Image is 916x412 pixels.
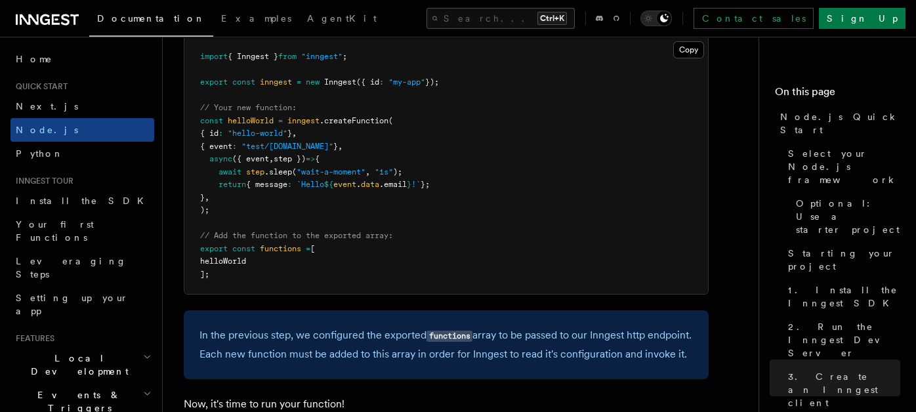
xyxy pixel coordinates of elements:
[299,4,385,35] a: AgentKit
[338,142,343,151] span: ,
[269,154,274,163] span: ,
[274,154,306,163] span: step })
[297,167,365,176] span: "wait-a-moment"
[379,180,407,189] span: .email
[16,125,78,135] span: Node.js
[427,8,575,29] button: Search...Ctrl+K
[260,244,301,253] span: functions
[375,167,393,176] span: "1s"
[388,116,393,125] span: (
[200,193,205,202] span: }
[232,244,255,253] span: const
[788,247,900,273] span: Starting your project
[324,77,356,87] span: Inngest
[200,77,228,87] span: export
[640,10,672,26] button: Toggle dark mode
[379,77,384,87] span: :
[10,81,68,92] span: Quick start
[393,167,402,176] span: );
[16,196,152,206] span: Install the SDK
[287,116,320,125] span: inngest
[264,167,292,176] span: .sleep
[333,142,338,151] span: }
[200,52,228,61] span: import
[324,180,333,189] span: ${
[407,180,411,189] span: }
[10,94,154,118] a: Next.js
[320,116,388,125] span: .createFunction
[260,77,292,87] span: inngest
[292,129,297,138] span: ,
[10,249,154,286] a: Leveraging Steps
[425,77,439,87] span: });
[287,180,292,189] span: :
[775,105,900,142] a: Node.js Quick Start
[537,12,567,25] kbd: Ctrl+K
[673,41,704,58] button: Copy
[16,101,78,112] span: Next.js
[306,77,320,87] span: new
[219,180,246,189] span: return
[200,231,393,240] span: // Add the function to the exported array:
[205,193,209,202] span: ,
[278,52,297,61] span: from
[209,154,232,163] span: async
[307,13,377,24] span: AgentKit
[788,147,900,186] span: Select your Node.js framework
[343,52,347,61] span: ;
[783,315,900,365] a: 2. Run the Inngest Dev Server
[775,84,900,105] h4: On this page
[783,278,900,315] a: 1. Install the Inngest SDK
[200,116,223,125] span: const
[200,205,209,215] span: );
[819,8,906,29] a: Sign Up
[246,167,264,176] span: step
[232,142,237,151] span: :
[228,116,274,125] span: helloWorld
[16,219,94,243] span: Your first Functions
[788,283,900,310] span: 1. Install the Inngest SDK
[421,180,430,189] span: };
[232,154,269,163] span: ({ event
[199,326,693,363] p: In the previous step, we configured the exported array to be passed to our Inngest http endpoint....
[788,320,900,360] span: 2. Run the Inngest Dev Server
[221,13,291,24] span: Examples
[16,52,52,66] span: Home
[783,142,900,192] a: Select your Node.js framework
[10,333,54,344] span: Features
[200,103,297,112] span: // Your new function:
[200,270,209,279] span: ];
[427,331,472,342] code: functions
[310,244,315,253] span: [
[333,180,356,189] span: event
[388,77,425,87] span: "my-app"
[228,129,287,138] span: "hello-world"
[97,13,205,24] span: Documentation
[297,77,301,87] span: =
[783,241,900,278] a: Starting your project
[356,180,361,189] span: .
[292,167,297,176] span: (
[228,52,278,61] span: { Inngest }
[200,257,246,266] span: helloWorld
[16,293,129,316] span: Setting up your app
[278,116,283,125] span: =
[287,129,292,138] span: }
[306,154,315,163] span: =>
[16,256,127,279] span: Leveraging Steps
[200,244,228,253] span: export
[315,154,320,163] span: {
[241,142,333,151] span: "test/[DOMAIN_NAME]"
[301,52,343,61] span: "inngest"
[10,118,154,142] a: Node.js
[89,4,213,37] a: Documentation
[200,142,232,151] span: { event
[10,189,154,213] a: Install the SDK
[10,286,154,323] a: Setting up your app
[219,129,223,138] span: :
[10,213,154,249] a: Your first Functions
[200,129,219,138] span: { id
[10,346,154,383] button: Local Development
[411,180,421,189] span: !`
[10,352,143,378] span: Local Development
